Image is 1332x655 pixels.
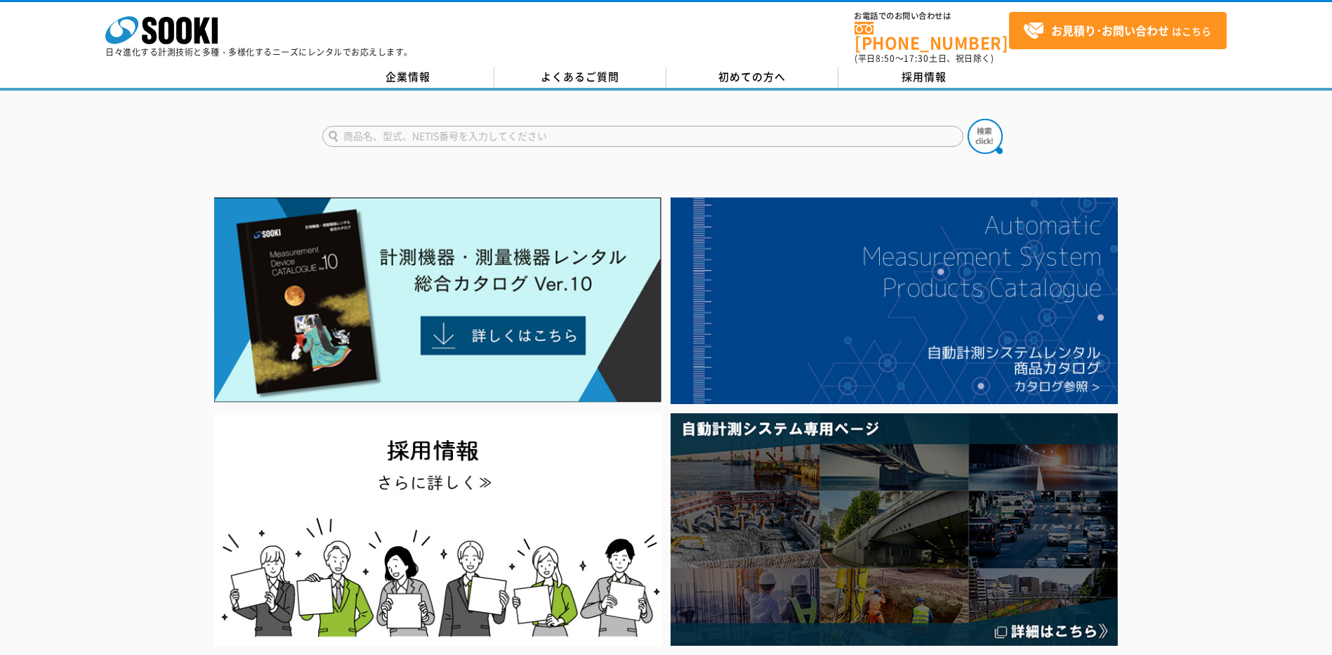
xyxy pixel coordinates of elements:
[671,197,1118,404] img: 自動計測システムカタログ
[1009,12,1227,49] a: お見積り･お問い合わせはこちら
[904,52,929,65] span: 17:30
[855,22,1009,51] a: [PHONE_NUMBER]
[968,119,1003,154] img: btn_search.png
[671,413,1118,646] img: 自動計測システム専用ページ
[855,12,1009,20] span: お電話でのお問い合わせは
[855,52,994,65] span: (平日 ～ 土日、祝日除く)
[666,67,838,88] a: 初めての方へ
[876,52,895,65] span: 8:50
[105,48,413,56] p: 日々進化する計測技術と多種・多様化するニーズにレンタルでお応えします。
[322,67,494,88] a: 企業情報
[1051,22,1169,39] strong: お見積り･お問い合わせ
[494,67,666,88] a: よくあるご質問
[214,197,661,403] img: Catalog Ver10
[718,69,786,84] span: 初めての方へ
[1023,20,1211,41] span: はこちら
[322,126,963,147] input: 商品名、型式、NETIS番号を入力してください
[838,67,1010,88] a: 採用情報
[214,413,661,646] img: SOOKI recruit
